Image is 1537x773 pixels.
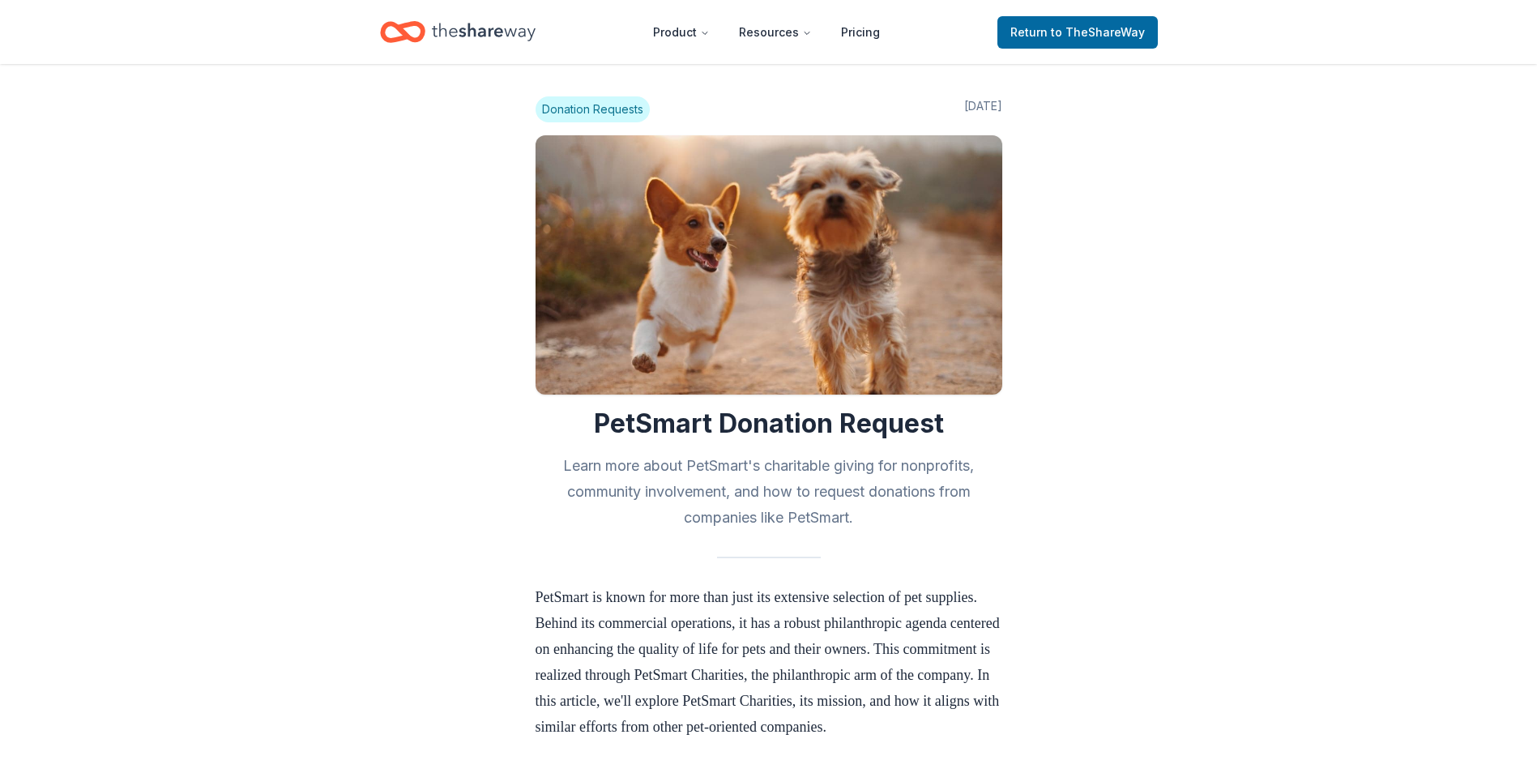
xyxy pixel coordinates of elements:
a: Returnto TheShareWay [997,16,1158,49]
h2: Learn more about PetSmart's charitable giving for nonprofits, community involvement, and how to r... [536,453,1002,531]
span: [DATE] [964,96,1002,122]
img: Image for PetSmart Donation Request [536,135,1002,395]
button: Product [640,16,723,49]
span: to TheShareWay [1051,25,1145,39]
span: Return [1010,23,1145,42]
nav: Main [640,13,893,51]
span: Donation Requests [536,96,650,122]
p: PetSmart is known for more than just its extensive selection of pet supplies. Behind its commerci... [536,584,1002,740]
a: Home [380,13,536,51]
button: Resources [726,16,825,49]
h1: PetSmart Donation Request [536,408,1002,440]
a: Pricing [828,16,893,49]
